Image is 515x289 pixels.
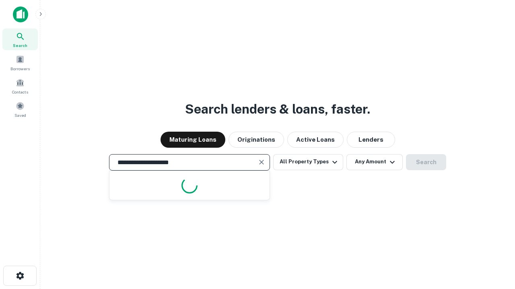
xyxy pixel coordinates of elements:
[161,132,225,148] button: Maturing Loans
[12,89,28,95] span: Contacts
[287,132,344,148] button: Active Loans
[347,132,395,148] button: Lenders
[256,157,267,168] button: Clear
[13,42,27,49] span: Search
[13,6,28,22] img: capitalize-icon.png
[229,132,284,148] button: Originations
[2,75,38,97] a: Contacts
[10,65,30,72] span: Borrowers
[14,112,26,118] span: Saved
[2,98,38,120] a: Saved
[475,225,515,263] iframe: Chat Widget
[346,154,403,170] button: Any Amount
[185,100,370,119] h3: Search lenders & loans, faster.
[2,52,38,73] a: Borrowers
[2,28,38,50] a: Search
[273,154,343,170] button: All Property Types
